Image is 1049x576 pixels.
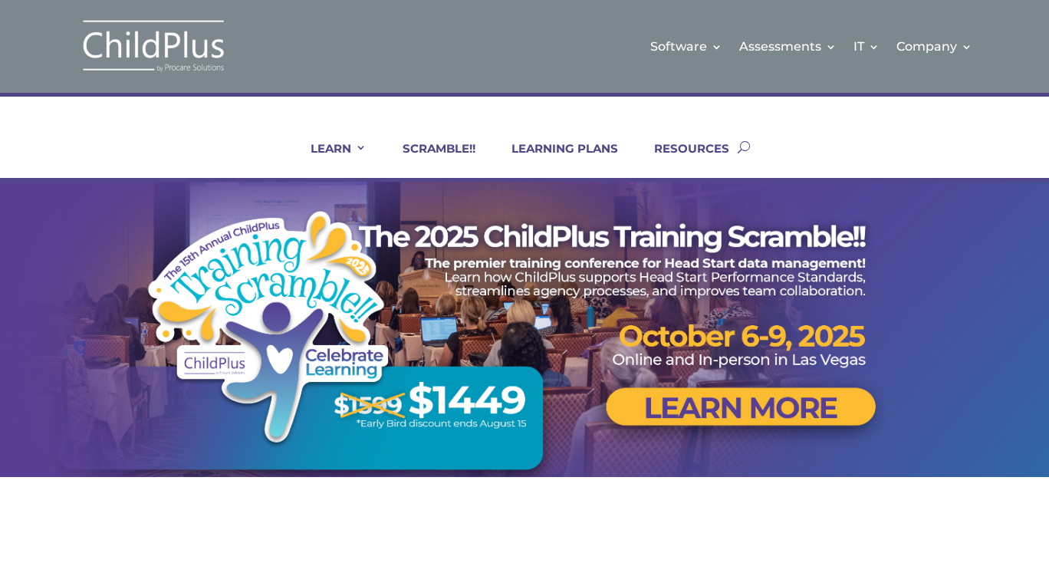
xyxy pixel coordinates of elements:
[896,15,972,77] a: Company
[635,141,729,178] a: RESOURCES
[739,15,837,77] a: Assessments
[291,141,367,178] a: LEARN
[383,141,475,178] a: SCRAMBLE!!
[492,141,618,178] a: LEARNING PLANS
[853,15,880,77] a: IT
[650,15,722,77] a: Software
